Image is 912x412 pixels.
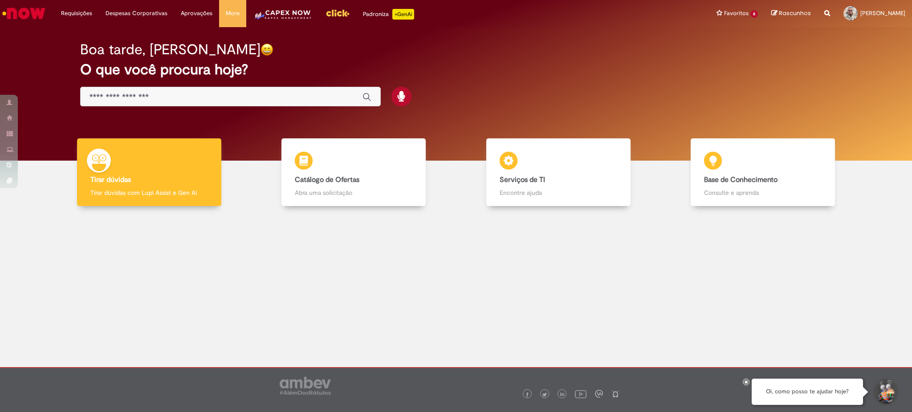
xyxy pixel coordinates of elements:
p: +GenAi [392,9,414,20]
img: happy-face.png [261,43,273,56]
b: Catálogo de Ofertas [295,175,359,184]
a: Serviços de TI Encontre ajuda [456,138,661,206]
div: Padroniza [363,9,414,20]
span: Requisições [61,9,92,18]
p: Encontre ajuda [500,188,617,197]
img: CapexLogo5.png [253,9,312,27]
div: Oi, como posso te ajudar hoje? [752,379,863,405]
img: logo_footer_ambev_rotulo_gray.png [280,377,331,395]
b: Tirar dúvidas [90,175,131,184]
a: Rascunhos [771,9,811,18]
p: Tirar dúvidas com Lupi Assist e Gen Ai [90,188,208,197]
p: Consulte e aprenda [704,188,822,197]
span: Despesas Corporativas [106,9,167,18]
a: Base de Conhecimento Consulte e aprenda [661,138,866,206]
a: Tirar dúvidas Tirar dúvidas com Lupi Assist e Gen Ai [47,138,252,206]
span: More [226,9,240,18]
img: logo_footer_facebook.png [525,392,529,397]
span: 6 [750,10,758,18]
h2: Boa tarde, [PERSON_NAME] [80,42,261,57]
img: logo_footer_workplace.png [595,390,603,398]
span: Rascunhos [779,9,811,17]
img: logo_footer_naosei.png [611,390,619,398]
span: [PERSON_NAME] [860,9,905,17]
img: logo_footer_youtube.png [575,388,586,400]
b: Base de Conhecimento [704,175,778,184]
button: Iniciar Conversa de Suporte [872,379,899,405]
span: Favoritos [724,9,749,18]
b: Serviços de TI [500,175,545,184]
img: click_logo_yellow_360x200.png [326,6,350,20]
img: logo_footer_linkedin.png [560,392,565,397]
img: ServiceNow [1,4,47,22]
h2: O que você procura hoje? [80,62,832,77]
p: Abra uma solicitação [295,188,412,197]
span: Aprovações [181,9,212,18]
a: Catálogo de Ofertas Abra uma solicitação [252,138,456,206]
img: logo_footer_twitter.png [542,392,547,397]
